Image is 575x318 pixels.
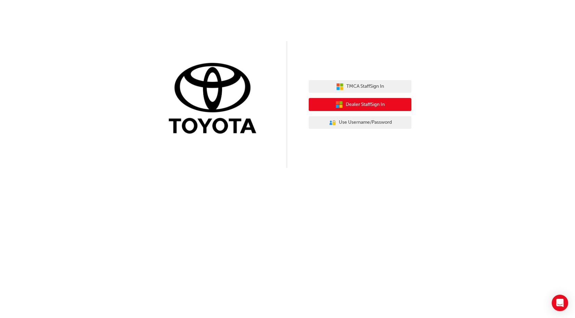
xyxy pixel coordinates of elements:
[164,61,266,137] img: Trak
[552,295,568,311] div: Open Intercom Messenger
[309,98,411,111] button: Dealer StaffSign In
[346,101,385,109] span: Dealer Staff Sign In
[339,119,392,126] span: Use Username/Password
[309,80,411,93] button: TMCA StaffSign In
[346,83,384,90] span: TMCA Staff Sign In
[309,116,411,129] button: Use Username/Password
